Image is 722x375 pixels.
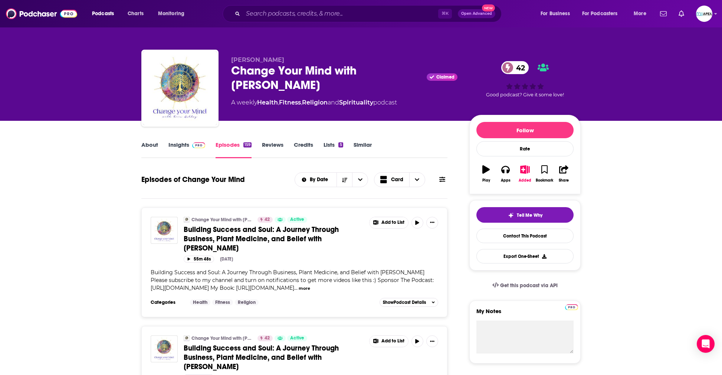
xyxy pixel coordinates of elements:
[535,8,579,20] button: open menu
[184,344,339,371] span: Building Success and Soul: A Journey Through Business, Plant Medicine, and Belief with [PERSON_NAME]
[476,122,574,138] button: Follow
[230,5,509,22] div: Search podcasts, credits, & more...
[151,299,184,305] h3: Categories
[515,160,535,187] button: Added
[380,298,438,307] button: ShowPodcast Details
[123,8,148,20] a: Charts
[476,308,574,321] label: My Notes
[324,141,343,158] a: Lists5
[476,249,574,263] button: Export One-Sheet
[508,212,514,218] img: tell me why sparkle
[141,175,245,184] h1: Episodes of Change Your Mind
[294,141,313,158] a: Credits
[458,9,495,18] button: Open AdvancedNew
[168,141,205,158] a: InsightsPodchaser Pro
[486,92,564,97] span: Good podcast? Give it some love!
[287,217,307,223] a: Active
[184,335,190,341] img: Change Your Mind with Kris Ashley
[191,217,253,223] a: Change Your Mind with [PERSON_NAME]
[190,299,210,305] a: Health
[381,338,404,344] span: Add to List
[153,8,194,20] button: open menu
[328,99,339,106] span: and
[559,178,569,183] div: Share
[535,160,554,187] button: Bookmark
[436,75,454,79] span: Claimed
[354,141,372,158] a: Similar
[257,217,273,223] a: 42
[192,142,205,148] img: Podchaser Pro
[128,9,144,19] span: Charts
[634,9,646,19] span: More
[87,8,124,20] button: open menu
[235,299,259,305] a: Religion
[151,335,178,362] img: Building Success and Soul: A Journey Through Business, Plant Medicine, and Belief with Ryan Carter
[536,178,553,183] div: Bookmark
[265,335,270,342] span: 42
[257,99,278,106] a: Health
[212,299,233,305] a: Fitness
[287,335,307,341] a: Active
[184,344,364,371] a: Building Success and Soul: A Journey Through Business, Plant Medicine, and Belief with [PERSON_NAME]
[337,173,352,187] button: Sort Direction
[295,177,337,182] button: open menu
[582,9,618,19] span: For Podcasters
[352,173,368,187] button: open menu
[294,285,298,291] span: ...
[257,335,273,341] a: 42
[565,304,578,310] img: Podchaser Pro
[310,177,331,182] span: By Date
[383,300,426,305] span: Show Podcast Details
[143,51,217,125] img: Change Your Mind with Kris Ashley
[676,7,687,20] a: Show notifications dropdown
[696,6,712,22] span: Logged in as Apex
[184,256,214,263] button: 55m 48s
[476,229,574,243] a: Contact This Podcast
[290,216,304,223] span: Active
[486,276,564,295] a: Get this podcast via API
[501,61,529,74] a: 42
[338,142,343,147] div: 5
[554,160,574,187] button: Share
[6,7,77,21] img: Podchaser - Follow, Share and Rate Podcasts
[231,56,284,63] span: [PERSON_NAME]
[290,335,304,342] span: Active
[381,220,404,225] span: Add to List
[141,141,158,158] a: About
[220,256,233,262] div: [DATE]
[302,99,328,106] a: Religion
[243,8,438,20] input: Search podcasts, credits, & more...
[370,336,408,347] button: Show More Button
[92,9,114,19] span: Podcasts
[426,335,438,347] button: Show More Button
[158,9,184,19] span: Monitoring
[231,98,397,107] div: A weekly podcast
[476,141,574,156] div: Rate
[438,9,452,19] span: ⌘ K
[509,61,529,74] span: 42
[262,141,283,158] a: Reviews
[519,178,531,183] div: Added
[697,335,715,353] div: Open Intercom Messenger
[184,217,190,223] img: Change Your Mind with Kris Ashley
[476,160,496,187] button: Play
[501,178,511,183] div: Apps
[696,6,712,22] button: Show profile menu
[301,99,302,106] span: ,
[191,335,253,341] a: Change Your Mind with [PERSON_NAME]
[265,216,270,223] span: 42
[339,99,373,106] a: Spirituality
[696,6,712,22] img: User Profile
[279,99,301,106] a: Fitness
[577,8,629,20] button: open menu
[469,56,581,102] div: 42Good podcast? Give it some love!
[657,7,670,20] a: Show notifications dropdown
[496,160,515,187] button: Apps
[374,172,425,187] button: Choose View
[151,217,178,244] a: Building Success and Soul: A Journey Through Business, Plant Medicine, and Belief with Ryan Carter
